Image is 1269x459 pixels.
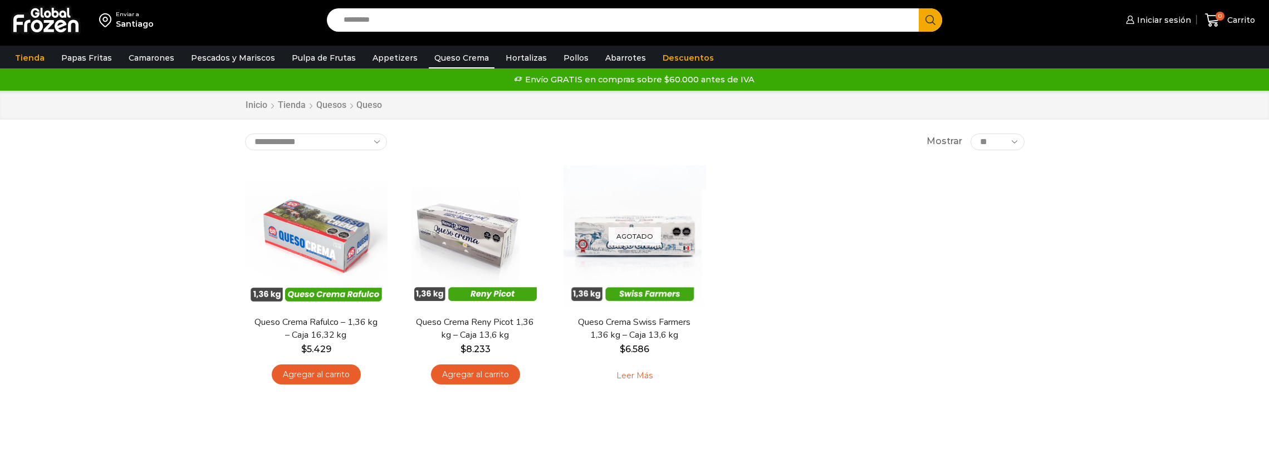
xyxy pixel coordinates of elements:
[245,99,268,112] a: Inicio
[245,134,387,150] select: Pedido de la tienda
[609,227,661,245] p: Agotado
[1123,9,1191,31] a: Iniciar sesión
[431,364,520,385] a: Agregar al carrito: “Queso Crema Reny Picot 1,36 kg - Caja 13,6 kg”
[56,47,117,68] a: Papas Fritas
[286,47,361,68] a: Pulpa de Frutas
[1202,7,1258,33] a: 0 Carrito
[927,135,962,148] span: Mostrar
[123,47,180,68] a: Camarones
[460,344,491,354] bdi: 8.233
[316,99,347,112] a: Quesos
[356,100,382,110] h1: Queso
[301,344,331,354] bdi: 5.429
[558,47,594,68] a: Pollos
[301,344,307,354] span: $
[620,344,649,354] bdi: 6.586
[272,364,361,385] a: Agregar al carrito: “Queso Crema Rafulco - 1,36 kg - Caja 16,32 kg”
[1224,14,1255,26] span: Carrito
[411,316,539,342] a: Queso Crema Reny Picot 1,36 kg – Caja 13,6 kg
[116,11,154,18] div: Enviar a
[185,47,281,68] a: Pescados y Mariscos
[600,47,651,68] a: Abarrotes
[460,344,466,354] span: $
[429,47,494,68] a: Queso Crema
[99,11,116,29] img: address-field-icon.svg
[1134,14,1191,26] span: Iniciar sesión
[919,8,942,32] button: Search button
[570,316,698,342] a: Queso Crema Swiss Farmers 1,36 kg – Caja 13,6 kg
[116,18,154,29] div: Santiago
[599,364,670,388] a: Leé más sobre “Queso Crema Swiss Farmers 1,36 kg - Caja 13,6 kg”
[657,47,719,68] a: Descuentos
[500,47,552,68] a: Hortalizas
[9,47,50,68] a: Tienda
[252,316,380,342] a: Queso Crema Rafulco – 1,36 kg – Caja 16,32 kg
[245,99,382,112] nav: Breadcrumb
[620,344,625,354] span: $
[367,47,423,68] a: Appetizers
[1216,12,1224,21] span: 0
[277,99,306,112] a: Tienda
